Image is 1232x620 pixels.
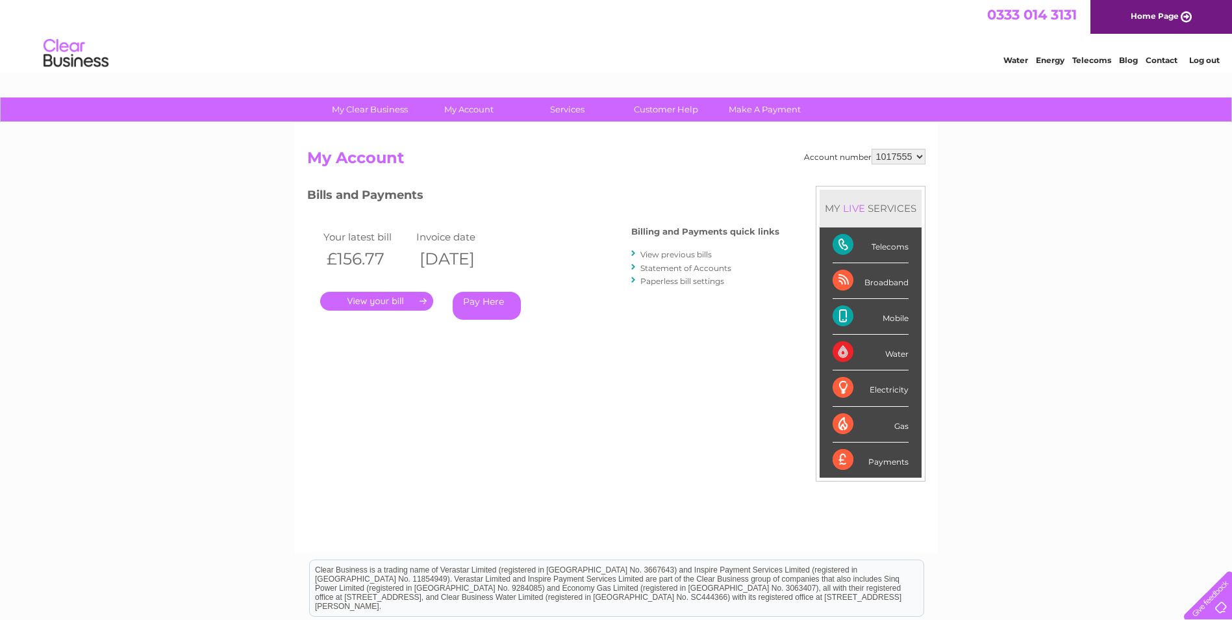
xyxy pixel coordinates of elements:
[320,228,414,246] td: Your latest bill
[840,202,868,214] div: LIVE
[307,186,779,209] h3: Bills and Payments
[640,276,724,286] a: Paperless bill settings
[514,97,621,122] a: Services
[1146,55,1177,65] a: Contact
[453,292,521,320] a: Pay Here
[1072,55,1111,65] a: Telecoms
[833,227,909,263] div: Telecoms
[1189,55,1220,65] a: Log out
[43,34,109,73] img: logo.png
[804,149,925,164] div: Account number
[316,97,423,122] a: My Clear Business
[307,149,925,174] h2: My Account
[413,246,507,272] th: [DATE]
[320,246,414,272] th: £156.77
[1036,55,1064,65] a: Energy
[310,7,924,63] div: Clear Business is a trading name of Verastar Limited (registered in [GEOGRAPHIC_DATA] No. 3667643...
[413,228,507,246] td: Invoice date
[833,443,909,478] div: Payments
[820,190,922,227] div: MY SERVICES
[833,263,909,299] div: Broadband
[711,97,818,122] a: Make A Payment
[612,97,720,122] a: Customer Help
[1119,55,1138,65] a: Blog
[987,6,1077,23] a: 0333 014 3131
[833,407,909,443] div: Gas
[1003,55,1028,65] a: Water
[415,97,522,122] a: My Account
[833,335,909,370] div: Water
[833,370,909,406] div: Electricity
[640,263,731,273] a: Statement of Accounts
[631,227,779,237] h4: Billing and Payments quick links
[640,250,712,259] a: View previous bills
[320,292,433,311] a: .
[833,299,909,335] div: Mobile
